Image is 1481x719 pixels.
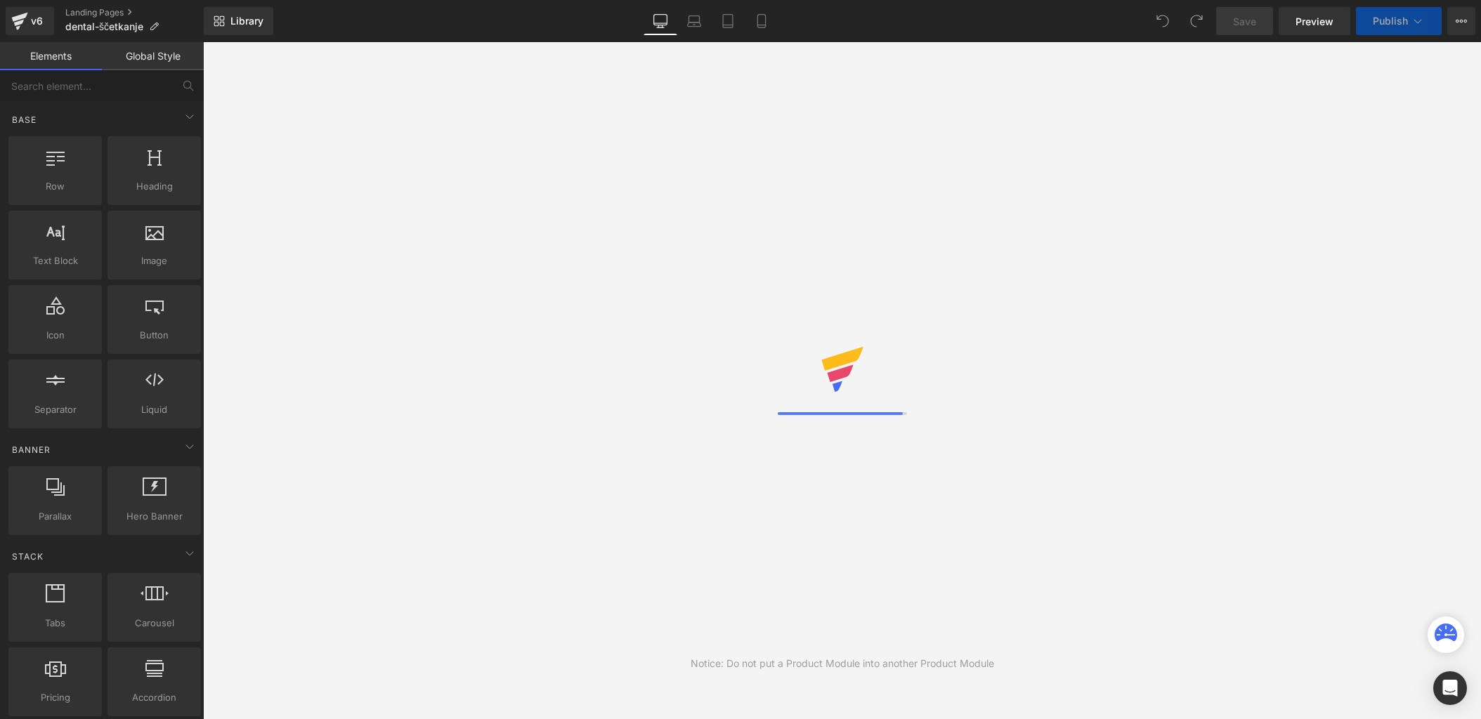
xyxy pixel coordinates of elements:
[1433,671,1467,705] div: Open Intercom Messenger
[13,328,98,343] span: Icon
[1296,14,1333,29] span: Preview
[745,7,778,35] a: Mobile
[112,253,197,268] span: Image
[13,402,98,417] span: Separator
[644,7,677,35] a: Desktop
[230,15,263,27] span: Library
[13,509,98,524] span: Parallax
[13,616,98,631] span: Tabs
[13,253,98,268] span: Text Block
[112,328,197,343] span: Button
[1149,7,1177,35] button: Undo
[1447,7,1475,35] button: More
[112,509,197,524] span: Hero Banner
[112,402,197,417] span: Liquid
[102,42,204,70] a: Global Style
[204,7,273,35] a: New Library
[1279,7,1350,35] a: Preview
[28,12,46,30] div: v6
[1373,15,1408,27] span: Publish
[677,7,711,35] a: Laptop
[13,179,98,194] span: Row
[11,550,45,563] span: Stack
[1233,14,1256,29] span: Save
[11,443,52,456] span: Banner
[65,21,143,32] span: dental-ščetkanje
[11,113,38,126] span: Base
[691,656,994,671] div: Notice: Do not put a Product Module into another Product Module
[65,7,204,18] a: Landing Pages
[1356,7,1442,35] button: Publish
[1182,7,1211,35] button: Redo
[112,616,197,631] span: Carousel
[6,7,54,35] a: v6
[13,690,98,705] span: Pricing
[711,7,745,35] a: Tablet
[112,690,197,705] span: Accordion
[112,179,197,194] span: Heading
